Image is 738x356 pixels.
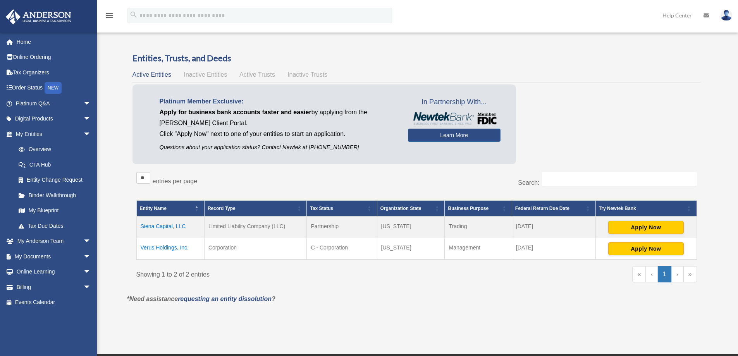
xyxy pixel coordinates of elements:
img: User Pic [721,10,732,21]
button: Apply Now [608,221,684,234]
th: Try Newtek Bank : Activate to sort [595,201,697,217]
div: Try Newtek Bank [599,204,685,213]
td: C - Corporation [307,238,377,260]
a: Binder Walkthrough [11,187,99,203]
button: Apply Now [608,242,684,255]
a: Billingarrow_drop_down [5,279,103,295]
span: Inactive Trusts [287,71,327,78]
td: Siena Capital, LLC [136,217,204,238]
td: Corporation [204,238,306,260]
a: Online Learningarrow_drop_down [5,264,103,280]
a: requesting an entity dissolution [178,296,272,302]
i: search [129,10,138,19]
span: Active Trusts [239,71,275,78]
a: menu [105,14,114,20]
td: Partnership [307,217,377,238]
p: Click "Apply Now" next to one of your entities to start an application. [160,129,396,139]
span: Tax Status [310,206,333,211]
a: Entity Change Request [11,172,99,188]
td: [DATE] [512,238,595,260]
a: Learn More [408,129,501,142]
td: Verus Holdings, Inc. [136,238,204,260]
a: CTA Hub [11,157,99,172]
span: arrow_drop_down [83,279,99,295]
a: First [632,266,646,282]
a: My Documentsarrow_drop_down [5,249,103,264]
span: Organization State [380,206,421,211]
span: arrow_drop_down [83,249,99,265]
a: Tax Organizers [5,65,103,80]
a: Next [671,266,683,282]
span: arrow_drop_down [83,111,99,127]
img: Anderson Advisors Platinum Portal [3,9,74,24]
a: Events Calendar [5,295,103,310]
h3: Entities, Trusts, and Deeds [132,52,701,64]
p: by applying from the [PERSON_NAME] Client Portal. [160,107,396,129]
td: Trading [445,217,512,238]
a: Digital Productsarrow_drop_down [5,111,103,127]
div: Showing 1 to 2 of 2 entries [136,266,411,280]
a: My Anderson Teamarrow_drop_down [5,234,103,249]
td: [US_STATE] [377,217,445,238]
span: arrow_drop_down [83,234,99,249]
label: Search: [518,179,539,186]
p: Questions about your application status? Contact Newtek at [PHONE_NUMBER] [160,143,396,152]
span: Business Purpose [448,206,489,211]
a: My Blueprint [11,203,99,218]
a: Platinum Q&Aarrow_drop_down [5,96,103,111]
a: Tax Due Dates [11,218,99,234]
th: Federal Return Due Date: Activate to sort [512,201,595,217]
th: Organization State: Activate to sort [377,201,445,217]
p: Platinum Member Exclusive: [160,96,396,107]
label: entries per page [153,178,198,184]
th: Record Type: Activate to sort [204,201,306,217]
em: *Need assistance ? [127,296,275,302]
th: Entity Name: Activate to invert sorting [136,201,204,217]
div: NEW [45,82,62,94]
a: 1 [658,266,671,282]
a: Previous [646,266,658,282]
span: Apply for business bank accounts faster and easier [160,109,311,115]
span: arrow_drop_down [83,96,99,112]
td: [US_STATE] [377,238,445,260]
span: arrow_drop_down [83,264,99,280]
span: arrow_drop_down [83,126,99,142]
img: NewtekBankLogoSM.png [412,112,497,125]
a: My Entitiesarrow_drop_down [5,126,99,142]
a: Last [683,266,697,282]
span: Entity Name [140,206,167,211]
span: Active Entities [132,71,171,78]
th: Tax Status: Activate to sort [307,201,377,217]
span: Federal Return Due Date [515,206,569,211]
td: Management [445,238,512,260]
a: Overview [11,142,95,157]
a: Home [5,34,103,50]
a: Online Ordering [5,50,103,65]
td: [DATE] [512,217,595,238]
th: Business Purpose: Activate to sort [445,201,512,217]
span: In Partnership With... [408,96,501,108]
span: Inactive Entities [184,71,227,78]
a: Order StatusNEW [5,80,103,96]
td: Limited Liability Company (LLC) [204,217,306,238]
i: menu [105,11,114,20]
span: Record Type [208,206,236,211]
